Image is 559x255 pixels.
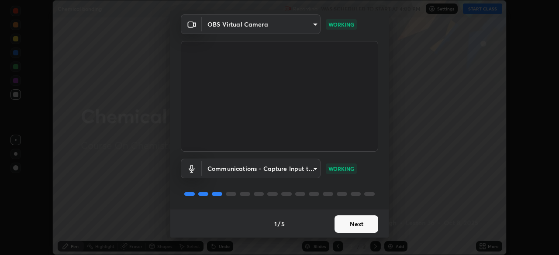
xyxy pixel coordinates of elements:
div: OBS Virtual Camera [202,159,321,178]
p: WORKING [328,20,354,28]
h4: 5 [281,219,285,228]
button: Next [335,215,378,233]
p: WORKING [328,165,354,173]
div: OBS Virtual Camera [202,14,321,34]
h4: / [278,219,280,228]
h4: 1 [274,219,277,228]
